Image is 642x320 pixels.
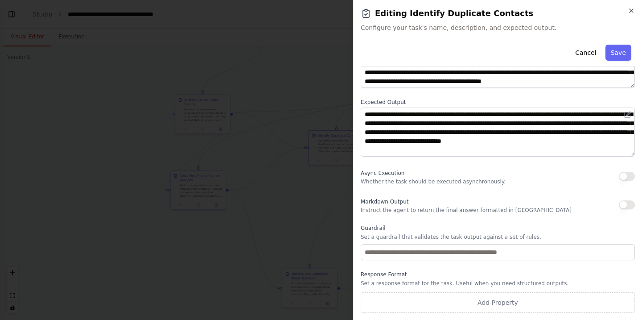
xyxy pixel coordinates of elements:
button: Add Property [361,292,635,313]
span: Async Execution [361,170,404,176]
p: Whether the task should be executed asynchronously. [361,178,506,185]
label: Expected Output [361,99,635,106]
p: Set a response format for the task. Useful when you need structured outputs. [361,280,635,287]
button: Cancel [570,45,601,61]
p: Set a guardrail that validates the task output against a set of rules. [361,233,635,241]
button: Save [605,45,631,61]
h2: Editing Identify Duplicate Contacts [361,7,635,20]
span: Configure your task's name, description, and expected output. [361,23,635,32]
label: Response Format [361,271,635,278]
label: Guardrail [361,224,635,232]
button: Open in editor [622,109,633,120]
p: Instruct the agent to return the final answer formatted in [GEOGRAPHIC_DATA] [361,207,572,214]
span: Markdown Output [361,199,408,205]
